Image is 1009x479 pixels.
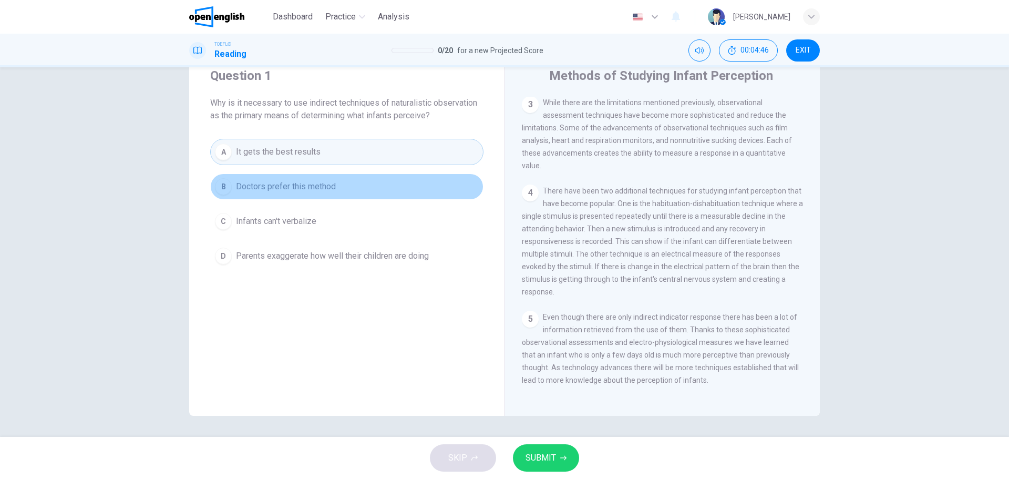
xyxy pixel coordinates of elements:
[325,11,356,23] span: Practice
[210,243,483,269] button: DParents exaggerate how well their children are doing
[740,46,769,55] span: 00:04:46
[796,46,811,55] span: EXIT
[236,250,429,262] span: Parents exaggerate how well their children are doing
[457,44,543,57] span: for a new Projected Score
[210,208,483,235] button: CInfants can't verbalize
[719,39,778,62] div: Hide
[215,178,232,195] div: B
[733,11,790,23] div: [PERSON_NAME]
[215,248,232,264] div: D
[214,48,246,60] h1: Reading
[321,7,369,26] button: Practice
[526,451,556,465] span: SUBMIT
[273,11,313,23] span: Dashboard
[438,44,453,57] span: 0 / 20
[374,7,414,26] button: Analysis
[236,215,316,228] span: Infants can't verbalize
[786,39,820,62] button: EXIT
[236,180,336,193] span: Doctors prefer this method
[214,40,231,48] span: TOEFL®
[189,6,244,27] img: OpenEnglish logo
[522,185,539,201] div: 4
[189,6,269,27] a: OpenEnglish logo
[719,39,778,62] button: 00:04:46
[236,146,321,158] span: It gets the best results
[210,139,483,165] button: AIt gets the best results
[210,97,483,122] span: Why is it necessary to use indirect techniques of naturalistic observation as the primary means o...
[631,13,644,21] img: en
[215,213,232,230] div: C
[522,313,799,384] span: Even though there are only indirect indicator response there has been a lot of information retrie...
[522,98,792,170] span: While there are the limitations mentioned previously, observational assessment techniques have be...
[522,96,539,113] div: 3
[210,67,483,84] h4: Question 1
[522,187,803,296] span: There have been two additional techniques for studying infant perception that have become popular...
[708,8,725,25] img: Profile picture
[513,444,579,472] button: SUBMIT
[522,311,539,328] div: 5
[378,11,409,23] span: Analysis
[269,7,317,26] button: Dashboard
[210,174,483,200] button: BDoctors prefer this method
[688,39,711,62] div: Mute
[549,67,773,84] h4: Methods of Studying Infant Perception
[215,144,232,160] div: A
